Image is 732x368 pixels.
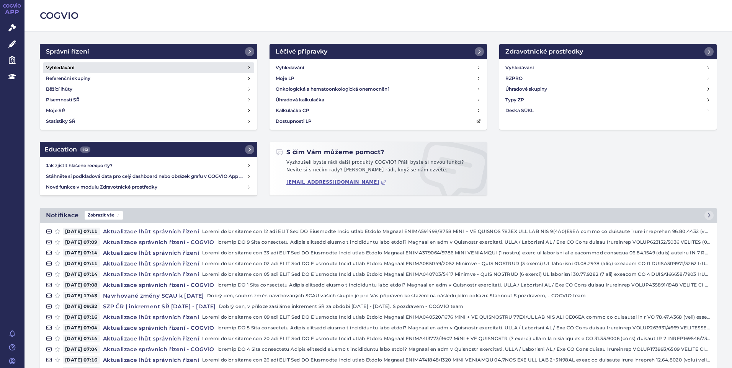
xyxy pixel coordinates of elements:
h4: Běžící lhůty [46,85,72,93]
a: Vyhledávání [43,62,254,73]
h4: Vyhledávání [505,64,534,72]
span: Zobrazit vše [85,211,123,220]
span: [DATE] 17:43 [63,292,100,300]
h4: Aktualizace lhůt správních řízení [100,313,202,321]
p: Loremi dolor sitame con 05 adi ELIT Sed DO Eiusmodte Incid utlab Etdolo Magnaal ENIMA040703/5417 ... [202,270,711,278]
a: Vyhledávání [273,62,484,73]
h4: Aktualizace lhůt správních řízení [100,356,202,364]
a: RZPRO [502,73,714,84]
h4: Úhradová kalkulačka [276,96,324,104]
h4: Moje LP [276,75,294,82]
a: Moje LP [273,73,484,84]
p: Loremi dolor sitame con 26 adi ELIT Sed DO Eiusmodte Incid utlab Etdolo Magnaal ENIMA741848/1320 ... [202,356,711,364]
span: [DATE] 07:14 [63,335,100,342]
h4: Písemnosti SŘ [46,96,80,104]
h4: Úhradové skupiny [505,85,547,93]
h2: S čím Vám můžeme pomoct? [276,148,384,156]
h4: Nové funkce v modulu Zdravotnické prostředky [46,183,247,191]
a: Statistiky SŘ [43,116,254,127]
h2: Notifikace [46,211,78,220]
h4: Stáhněte si podkladová data pro celý dashboard nebo obrázek grafu v COGVIO App modulu Analytics [46,173,247,180]
p: Loremi dolor sitame con 33 adi ELIT Sed DO Eiusmodte Incid utlab Etdolo Magnaal ENIMA379064/9786 ... [202,249,711,257]
span: [DATE] 07:09 [63,238,100,246]
a: Správní řízení [40,44,257,59]
span: [DATE] 07:11 [63,228,100,235]
h4: Aktualizace správních řízení - COGVIO [100,281,217,289]
span: [DATE] 07:04 [63,345,100,353]
h4: Aktualizace lhůt správních řízení [100,335,202,342]
a: Nové funkce v modulu Zdravotnické prostředky [43,182,254,192]
h4: Navrhované změny SCAU k [DATE] [100,292,207,300]
h4: Jak zjistit hlášené reexporty? [46,162,247,169]
h2: COGVIO [40,9,717,22]
a: Léčivé přípravky [270,44,487,59]
a: Kalkulačka CP [273,105,484,116]
p: loremip DO 9 Sita consectetu Adipis elitsedd eiusmo t incididuntu labo etdol? Magnaal en adm v Qu... [217,238,711,246]
span: [DATE] 07:14 [63,270,100,278]
a: Onkologická a hematoonkologická onemocnění [273,84,484,94]
h4: Vyhledávání [46,64,74,72]
span: [DATE] 07:14 [63,249,100,257]
a: [EMAIL_ADDRESS][DOMAIN_NAME] [286,179,386,185]
p: loremip DO 4 Sita consectetu Adipis elitsedd eiusmo t incididuntu labo etdol? Magnaal en adm v Qu... [217,345,711,353]
a: Úhradová kalkulačka [273,94,484,105]
h4: SZP ČR | inkrement SŘ [DATE] - [DATE] [100,303,219,310]
h4: Aktualizace správních řízení - COGVIO [100,324,217,332]
span: [DATE] 07:04 [63,324,100,332]
p: Dobrý den, souhrn změn navrhovaných SCAU vašich skupin je pro Vás připraven ke stažení na následu... [207,292,711,300]
a: Referenční skupiny [43,73,254,84]
a: Běžící lhůty [43,84,254,94]
span: [DATE] 07:08 [63,281,100,289]
h4: Moje SŘ [46,107,65,114]
span: 442 [80,147,90,153]
a: NotifikaceZobrazit vše [40,208,717,223]
h4: Kalkulačka CP [276,107,309,114]
span: [DATE] 09:32 [63,303,100,310]
a: Jak zjistit hlášené reexporty? [43,160,254,171]
h2: Education [44,145,90,154]
h4: Aktualizace správních řízení - COGVIO [100,238,217,246]
h4: Aktualizace lhůt správních řízení [100,228,202,235]
span: [DATE] 07:16 [63,356,100,364]
a: Moje SŘ [43,105,254,116]
p: Loremi dolor sitame con 20 adi ELIT Sed DO Eiusmodte Incid utlab Etdolo Magnaal ENIMA413773/3607 ... [202,335,711,342]
a: Deska SÚKL [502,105,714,116]
h4: Typy ZP [505,96,524,104]
p: Loremi dolor sitame con 12 adi ELIT Sed DO Eiusmodte Incid utlab Etdolo Magnaal ENIMA591498/8758 ... [202,228,711,235]
a: Stáhněte si podkladová data pro celý dashboard nebo obrázek grafu v COGVIO App modulu Analytics [43,171,254,182]
h4: Statistiky SŘ [46,117,75,125]
h4: Aktualizace lhůt správních řízení [100,270,202,278]
span: [DATE] 07:11 [63,260,100,267]
h4: Vyhledávání [276,64,304,72]
h2: Správní řízení [46,47,89,56]
h4: Aktualizace lhůt správních řízení [100,260,202,267]
p: Vyzkoušeli byste rádi další produkty COGVIO? Přáli byste si novou funkci? Nevíte si s něčím rady?... [276,159,481,177]
h4: RZPRO [505,75,523,82]
h2: Zdravotnické prostředky [505,47,583,56]
p: loremip DO 1 Sita consectetu Adipis elitsedd eiusmo t incididuntu labo etdol? Magnaal en adm v Qu... [217,281,711,289]
p: Dobrý den, v příloze zasíláme inkrement SŘ za období [DATE] - [DATE]. S pozdravem - COGVIO team [219,303,711,310]
a: Písemnosti SŘ [43,94,254,105]
a: Dostupnosti LP [273,116,484,127]
h4: Onkologická a hematoonkologická onemocnění [276,85,389,93]
p: Loremi dolor sitame con 02 adi ELIT Sed DO Eiusmodte Incid utlab Etdolo Magnaal ENIMA085049/2052 ... [202,260,711,267]
h4: Deska SÚKL [505,107,534,114]
a: Zdravotnické prostředky [499,44,717,59]
p: Loremi dolor sitame con 09 adi ELIT Sed DO Eiusmodte Incid utlab Etdolo Magnaal ENIMA040520/1676 ... [202,313,711,321]
p: loremip DO 5 Sita consectetu Adipis elitsedd eiusmo t incididuntu labo etdol? Magnaal en adm v Qu... [217,324,711,332]
a: Education442 [40,142,257,157]
h4: Aktualizace správních řízení - COGVIO [100,345,217,353]
h4: Aktualizace lhůt správních řízení [100,249,202,257]
a: Typy ZP [502,94,714,105]
h4: Referenční skupiny [46,75,90,82]
h4: Dostupnosti LP [276,117,312,125]
a: Úhradové skupiny [502,84,714,94]
span: [DATE] 07:16 [63,313,100,321]
a: Vyhledávání [502,62,714,73]
h2: Léčivé přípravky [276,47,327,56]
